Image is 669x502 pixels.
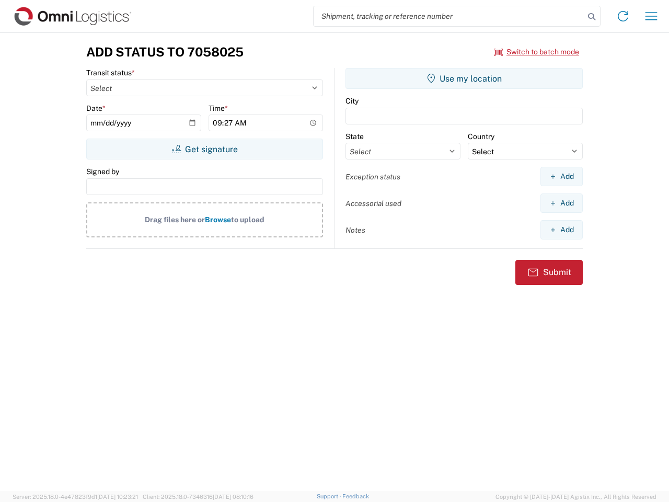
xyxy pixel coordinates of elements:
[145,215,205,224] span: Drag files here or
[86,68,135,77] label: Transit status
[345,199,401,208] label: Accessorial used
[345,96,359,106] label: City
[209,104,228,113] label: Time
[540,167,583,186] button: Add
[86,139,323,159] button: Get signature
[314,6,584,26] input: Shipment, tracking or reference number
[515,260,583,285] button: Submit
[86,167,119,176] label: Signed by
[540,220,583,239] button: Add
[494,43,579,61] button: Switch to batch mode
[345,132,364,141] label: State
[97,494,138,500] span: [DATE] 10:23:21
[213,494,253,500] span: [DATE] 08:10:16
[205,215,231,224] span: Browse
[342,493,369,499] a: Feedback
[86,104,106,113] label: Date
[143,494,253,500] span: Client: 2025.18.0-7346316
[468,132,494,141] label: Country
[345,225,365,235] label: Notes
[231,215,264,224] span: to upload
[13,494,138,500] span: Server: 2025.18.0-4e47823f9d1
[317,493,343,499] a: Support
[540,193,583,213] button: Add
[345,172,400,181] label: Exception status
[495,492,656,501] span: Copyright © [DATE]-[DATE] Agistix Inc., All Rights Reserved
[86,44,244,60] h3: Add Status to 7058025
[345,68,583,89] button: Use my location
